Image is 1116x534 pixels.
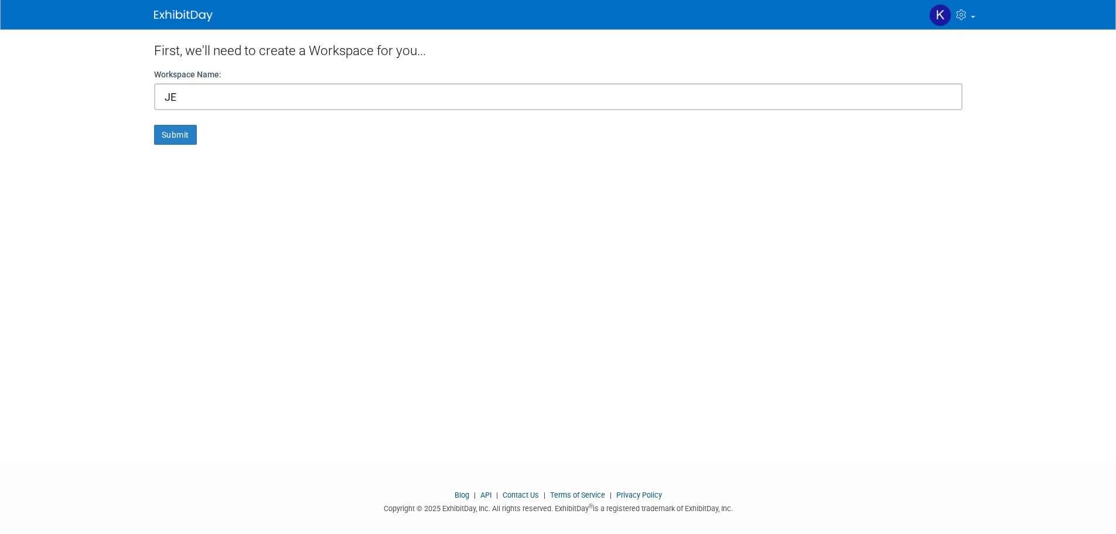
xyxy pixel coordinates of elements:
[455,491,469,499] a: Blog
[929,4,951,26] img: Katherine Evans-Cahill
[550,491,605,499] a: Terms of Service
[541,491,548,499] span: |
[154,10,213,22] img: ExhibitDay
[154,29,963,69] div: First, we'll need to create a Workspace for you...
[154,125,197,145] button: Submit
[493,491,501,499] span: |
[589,503,593,509] sup: ®
[607,491,615,499] span: |
[154,83,963,110] input: Name of your organization
[154,69,221,80] label: Workspace Name:
[616,491,662,499] a: Privacy Policy
[480,491,492,499] a: API
[471,491,479,499] span: |
[503,491,539,499] a: Contact Us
